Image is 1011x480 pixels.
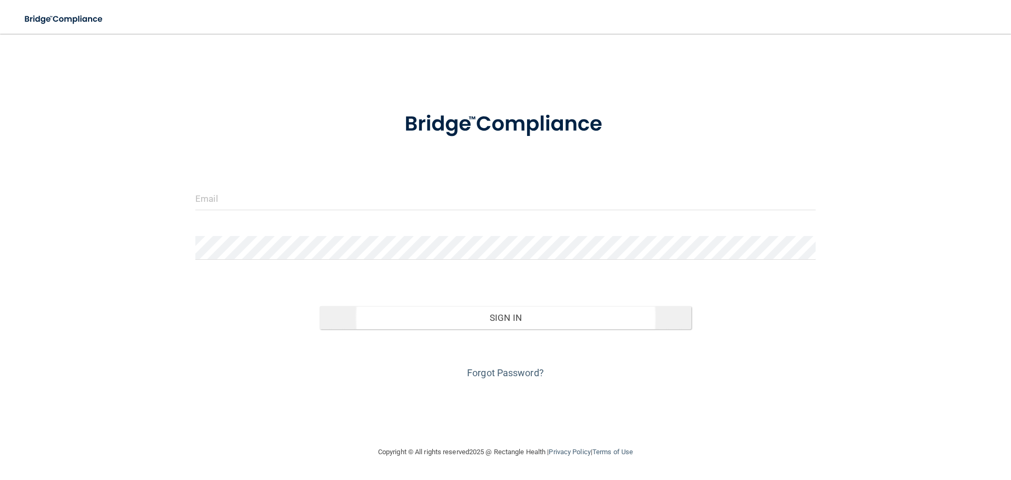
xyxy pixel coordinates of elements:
[549,448,590,456] a: Privacy Policy
[16,8,113,30] img: bridge_compliance_login_screen.278c3ca4.svg
[320,306,692,329] button: Sign In
[195,187,816,210] input: Email
[383,97,628,152] img: bridge_compliance_login_screen.278c3ca4.svg
[467,367,544,378] a: Forgot Password?
[313,435,698,469] div: Copyright © All rights reserved 2025 @ Rectangle Health | |
[592,448,633,456] a: Terms of Use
